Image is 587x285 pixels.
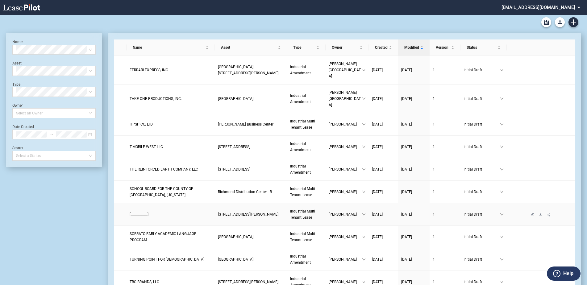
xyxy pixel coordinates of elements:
a: 1 [433,234,457,240]
a: [DATE] [401,211,427,217]
span: [DATE] [401,235,412,239]
a: Archive [541,17,551,27]
span: [PERSON_NAME] [329,166,362,172]
span: [DATE] [401,97,412,101]
th: Status [460,39,507,56]
a: THE REINFORCED EARTH COMPANY, LLC [130,166,212,172]
span: Industrial Amendment [290,142,311,152]
a: SCHOOL BOARD FOR THE COUNTY OF [GEOGRAPHIC_DATA], [US_STATE] [130,186,212,198]
a: [DATE] [401,279,427,285]
span: Type [293,44,315,51]
span: Version [436,44,450,51]
a: [___________] [130,211,212,217]
a: [STREET_ADDRESS] [218,144,284,150]
a: [DATE] [372,166,395,172]
a: Industrial Amendment [290,93,323,105]
a: [DATE] [372,256,395,262]
label: Date Created [12,125,34,129]
span: [DATE] [372,97,383,101]
span: 15100 East 40th Avenue [218,167,250,171]
span: down [500,235,504,239]
a: [DATE] [372,189,395,195]
span: Initial Draft [464,279,500,285]
span: FERRARI EXPRESS, INC. [130,68,169,72]
a: [STREET_ADDRESS][PERSON_NAME] [218,279,284,285]
span: TBC BRANDS, LLC [130,280,159,284]
a: [GEOGRAPHIC_DATA] [218,256,284,262]
span: 1 [433,190,435,194]
a: Industrial Amendment [290,64,323,76]
span: down [500,167,504,171]
span: [PERSON_NAME] [329,211,362,217]
a: [DATE] [401,234,427,240]
span: [PERSON_NAME] [329,256,362,262]
span: Industrial Amendment [290,93,311,104]
span: [PERSON_NAME] [329,279,362,285]
span: down [362,167,366,171]
span: to [49,132,54,137]
span: down [362,258,366,261]
span: Initial Draft [464,166,500,172]
span: down [362,122,366,126]
a: TURNING POINT FOR [DEMOGRAPHIC_DATA] [130,256,212,262]
a: edit [528,212,536,217]
a: [STREET_ADDRESS] [218,166,284,172]
a: [PERSON_NAME] Business Center [218,121,284,127]
a: 1 [433,67,457,73]
a: [DATE] [372,211,395,217]
span: [DATE] [372,257,383,262]
a: [STREET_ADDRESS][PERSON_NAME] [218,211,284,217]
a: SOBRATO EARLY ACADEMIC LANGUAGE PROGRAM [130,231,212,243]
span: [DATE] [372,190,383,194]
a: Industrial Amendment [290,141,323,153]
a: [DATE] [401,67,427,73]
span: Asset [221,44,277,51]
a: Industrial Multi Tenant Lease [290,186,323,198]
span: Initial Draft [464,256,500,262]
span: [DATE] [401,145,412,149]
a: Industrial Multi Tenant Lease [290,208,323,221]
span: 100 Anderson Avenue [218,280,278,284]
span: TURNING POINT FOR GOD [130,257,204,262]
span: Dow Business Center [218,97,253,101]
span: Dupont Industrial Center [218,257,253,262]
span: down [362,235,366,239]
span: San Leandro Industrial Park - 1670 Alvarado Street [218,65,278,75]
th: Created [369,39,398,56]
span: [PERSON_NAME] [329,144,362,150]
span: Industrial Amendment [290,65,311,75]
a: Industrial Amendment [290,253,323,266]
label: Name [12,40,23,44]
span: [DATE] [401,122,412,126]
span: Calaveras Center [218,235,253,239]
a: [DATE] [372,234,395,240]
span: Initial Draft [464,121,500,127]
button: Download Blank Form [555,17,565,27]
a: T-MOBILE WEST LLC [130,144,212,150]
span: 1 [433,235,435,239]
th: Modified [398,39,430,56]
span: 1 [433,97,435,101]
span: edit [531,213,534,216]
span: [DATE] [372,235,383,239]
span: Industrial Multi Tenant Lease [290,209,315,220]
a: [DATE] [372,279,395,285]
span: [DATE] [401,167,412,171]
span: Initial Draft [464,189,500,195]
span: Initial Draft [464,67,500,73]
span: 100 Anderson Avenue [218,212,278,217]
span: down [500,145,504,149]
a: 1 [433,121,457,127]
span: TAKE ONE PRODUCTIONS, INC. [130,97,182,101]
span: [PERSON_NAME][GEOGRAPHIC_DATA] [329,61,362,79]
span: download [539,213,542,216]
a: Industrial Multi Tenant Lease [290,118,323,130]
th: Type [287,39,326,56]
a: [GEOGRAPHIC_DATA] - [STREET_ADDRESS][PERSON_NAME] [218,64,284,76]
label: Help [563,270,573,278]
span: [DATE] [372,167,383,171]
span: Status [467,44,496,51]
span: Owner [332,44,358,51]
label: Type [12,82,20,87]
a: [DATE] [401,256,427,262]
